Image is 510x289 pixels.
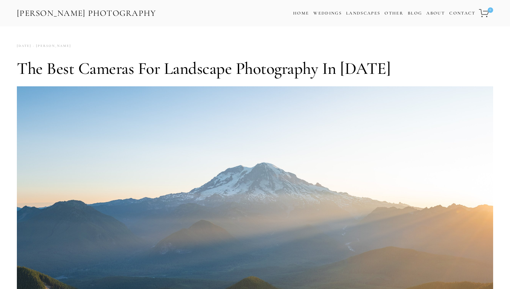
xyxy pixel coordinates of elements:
[16,6,157,21] a: [PERSON_NAME] Photography
[313,10,342,16] a: Weddings
[17,41,31,51] time: [DATE]
[293,8,309,18] a: Home
[449,8,475,18] a: Contact
[346,10,380,16] a: Landscapes
[478,5,494,21] a: 0 items in cart
[385,10,403,16] a: Other
[17,58,493,79] h1: The Best Cameras for Landscape Photography in [DATE]
[408,8,422,18] a: Blog
[31,41,71,51] a: [PERSON_NAME]
[426,8,445,18] a: About
[488,7,493,13] span: 0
